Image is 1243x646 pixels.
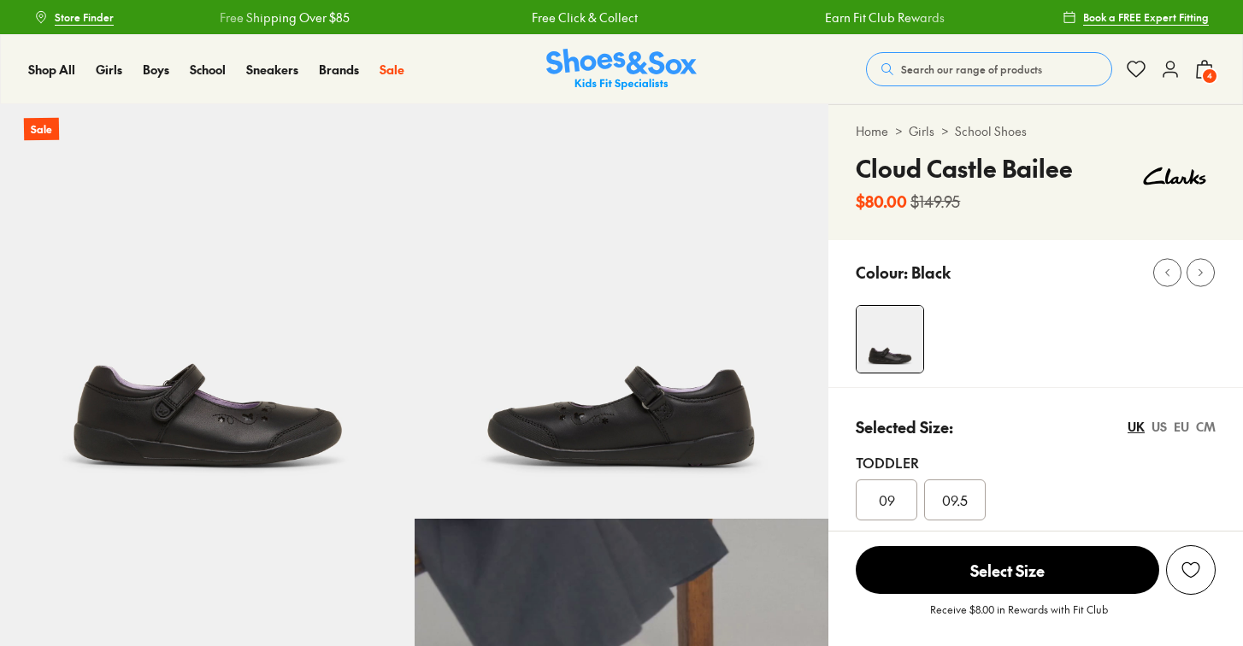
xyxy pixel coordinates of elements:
span: 09.5 [942,490,968,510]
p: Receive $8.00 in Rewards with Fit Club [930,602,1108,632]
a: Shoes & Sox [546,49,697,91]
button: 4 [1194,50,1215,88]
a: Boys [143,61,169,79]
span: 4 [1201,68,1218,85]
p: Selected Size: [856,415,953,438]
a: Girls [909,122,934,140]
a: Earn Fit Club Rewards [824,9,944,26]
span: Store Finder [55,9,114,25]
img: Vendor logo [1134,150,1216,202]
a: Girls [96,61,122,79]
span: Search our range of products [901,62,1042,77]
a: Home [856,122,888,140]
span: Select Size [856,546,1159,594]
p: Black [911,261,951,284]
b: $80.00 [856,190,907,213]
span: Girls [96,61,122,78]
p: Colour: [856,261,908,284]
a: Free Shipping Over $85 [219,9,349,26]
span: 09 [879,490,895,510]
h4: Cloud Castle Bailee [856,150,1073,186]
a: Sneakers [246,61,298,79]
a: Shop All [28,61,75,79]
span: Shop All [28,61,75,78]
button: Search our range of products [866,52,1112,86]
span: Brands [319,61,359,78]
s: $149.95 [910,190,960,213]
div: > > [856,122,1216,140]
div: CM [1196,418,1216,436]
div: Toddler [856,452,1216,473]
a: Store Finder [34,2,114,32]
img: SNS_Logo_Responsive.svg [546,49,697,91]
a: Brands [319,61,359,79]
a: School Shoes [955,122,1027,140]
div: EU [1174,418,1189,436]
span: School [190,61,226,78]
span: Sale [380,61,404,78]
div: US [1152,418,1167,436]
p: Sale [24,118,59,141]
button: Add to Wishlist [1166,545,1216,595]
span: Sneakers [246,61,298,78]
div: UK [1128,418,1145,436]
button: Select Size [856,545,1159,595]
a: Book a FREE Expert Fitting [1063,2,1209,32]
a: Free Click & Collect [531,9,637,26]
a: Sale [380,61,404,79]
a: School [190,61,226,79]
img: 5-524468_1 [415,104,829,519]
img: 4-524466_1 [857,306,923,373]
span: Book a FREE Expert Fitting [1083,9,1209,25]
span: Boys [143,61,169,78]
